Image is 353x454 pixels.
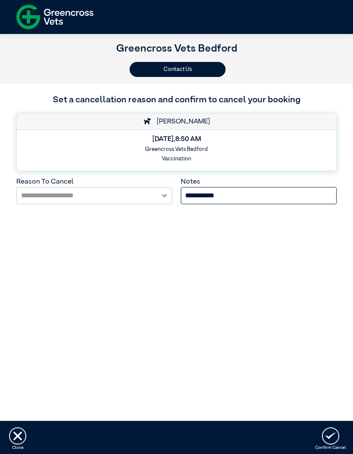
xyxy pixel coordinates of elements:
span: [PERSON_NAME] [152,118,210,125]
h5: [DATE] , 8:50 AM [22,135,331,144]
label: Notes [181,178,200,185]
img: f-logo [16,2,93,32]
button: Contact Us [130,62,226,77]
h3: Set a cancellation reason and confirm to cancel your booking [16,94,337,107]
a: Greencross Vets Bedford [116,43,237,54]
h6: Greencross Vets Bedford [22,146,331,153]
h6: Vaccination [22,156,331,162]
label: Reason To Cancel [16,178,74,185]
